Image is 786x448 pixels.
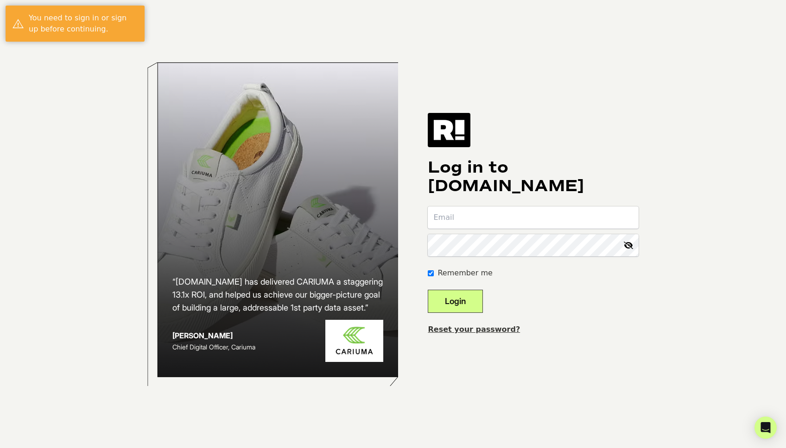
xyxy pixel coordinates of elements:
div: Open Intercom Messenger [754,417,777,439]
a: Reset your password? [428,325,520,334]
img: Retention.com [428,113,470,147]
h2: “[DOMAIN_NAME] has delivered CARIUMA a staggering 13.1x ROI, and helped us achieve our bigger-pic... [172,275,384,314]
strong: [PERSON_NAME] [172,331,233,340]
div: You need to sign in or sign up before continuing. [29,12,138,35]
button: Login [428,290,483,313]
span: Chief Digital Officer, Cariuma [172,343,255,351]
input: Email [428,206,639,229]
label: Remember me [437,268,492,279]
img: Cariuma [325,320,383,362]
h1: Log in to [DOMAIN_NAME] [428,158,639,195]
